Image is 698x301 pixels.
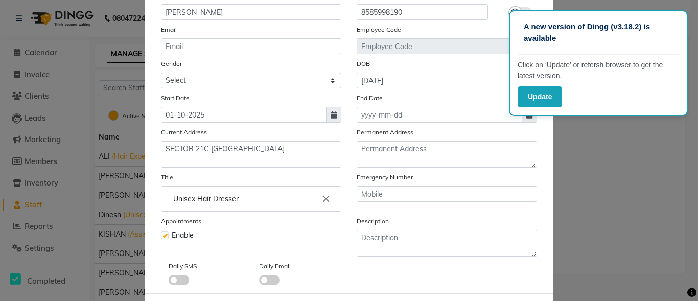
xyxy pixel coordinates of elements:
[166,189,337,209] input: Enter the Title
[172,230,194,241] span: Enable
[357,94,383,103] label: End Date
[357,107,522,123] input: yyyy-mm-dd
[518,60,679,81] p: Click on ‘Update’ or refersh browser to get the latest version.
[161,107,327,123] input: yyyy-mm-dd
[357,38,537,54] input: Employee Code
[259,262,291,271] label: Daily Email
[357,173,413,182] label: Emergency Number
[161,128,207,137] label: Current Address
[357,128,413,137] label: Permanent Address
[357,186,537,202] input: Mobile
[169,262,197,271] label: Daily SMS
[524,21,673,44] p: A new version of Dingg (v3.18.2) is available
[161,173,173,182] label: Title
[518,86,562,107] button: Update
[161,217,201,226] label: Appointments
[161,59,182,68] label: Gender
[357,4,488,20] input: Mobile
[161,4,341,20] input: Name
[161,94,190,103] label: Start Date
[320,193,332,204] i: Close
[357,73,522,88] input: yyyy-mm-dd
[357,25,401,34] label: Employee Code
[357,59,370,68] label: DOB
[161,38,341,54] input: Email
[161,25,177,34] label: Email
[357,217,389,226] label: Description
